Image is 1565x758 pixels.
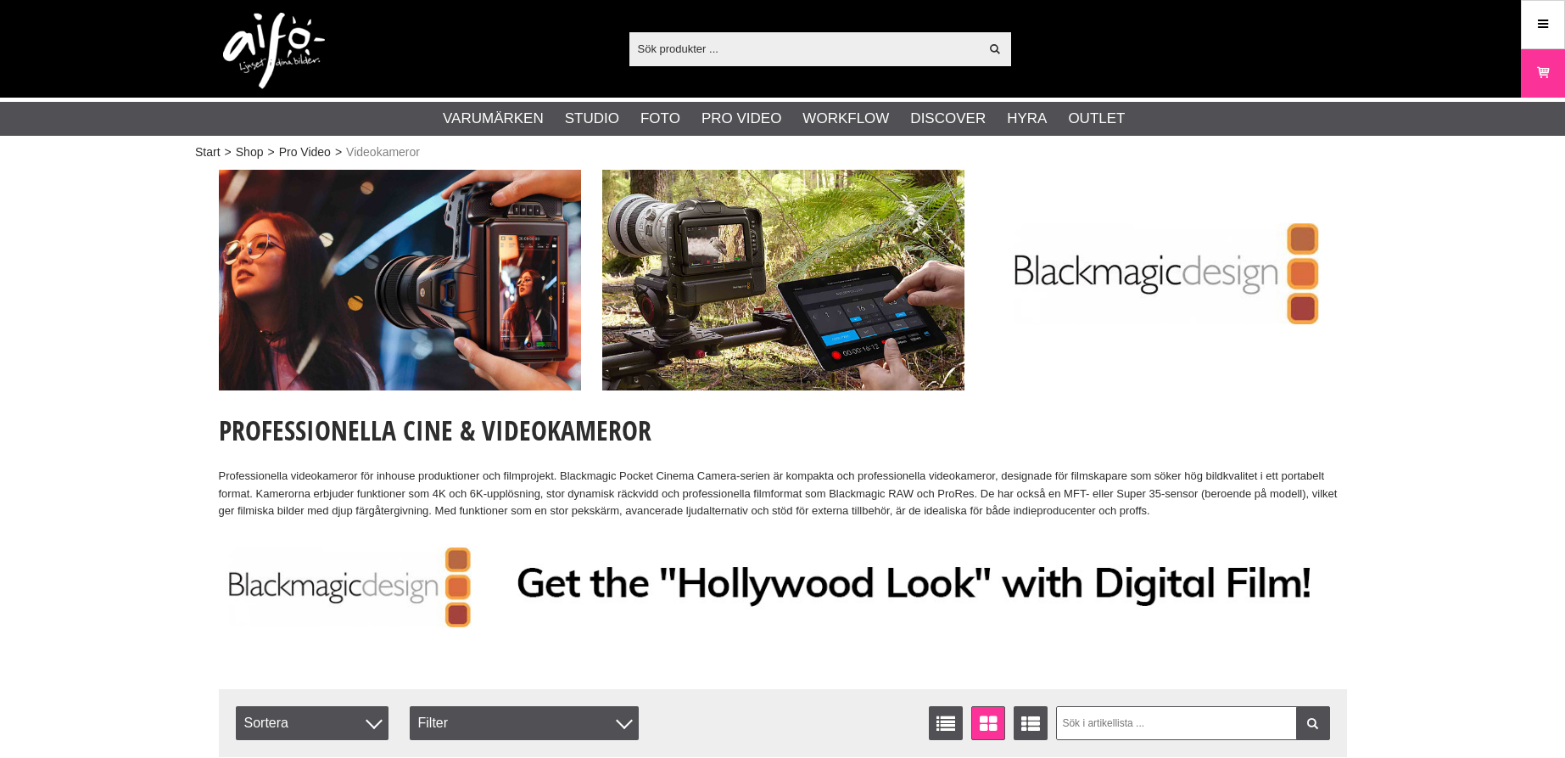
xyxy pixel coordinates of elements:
a: Filtrera [1296,706,1330,740]
a: Discover [910,108,986,130]
a: Workflow [802,108,889,130]
a: Hyra [1007,108,1047,130]
p: Professionella videokameror för inhouse produktioner och filmprojekt. Blackmagic Pocket Cinema Ca... [219,468,1347,520]
a: Foto [640,108,680,130]
span: Sortera [236,706,388,740]
div: Filter [410,706,639,740]
span: Videokameror [346,143,420,161]
img: Annons:003 ban-blackmagic-logo-640.jpg [986,170,1348,390]
a: Pro Video [701,108,781,130]
span: > [225,143,232,161]
a: Utökad listvisning [1014,706,1048,740]
img: Blackmagic Design Professional Video Cameras [219,531,1347,641]
span: > [335,143,342,161]
input: Sök i artikellista ... [1056,706,1330,740]
a: Outlet [1068,108,1125,130]
h1: Professionella Cine & Videokameror [219,412,1347,449]
a: Pro Video [279,143,331,161]
img: logo.png [223,13,325,89]
span: > [267,143,274,161]
a: Studio [565,108,619,130]
input: Sök produkter ... [629,36,980,61]
a: Varumärken [443,108,544,130]
a: Shop [236,143,264,161]
a: Listvisning [929,706,963,740]
a: Fönstervisning [971,706,1005,740]
a: Start [195,143,221,161]
img: Annons:002 ban-blackmagic-001.jpg [602,170,964,390]
img: Annons:001 ban-blackmagic-002.jpg [219,170,581,390]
